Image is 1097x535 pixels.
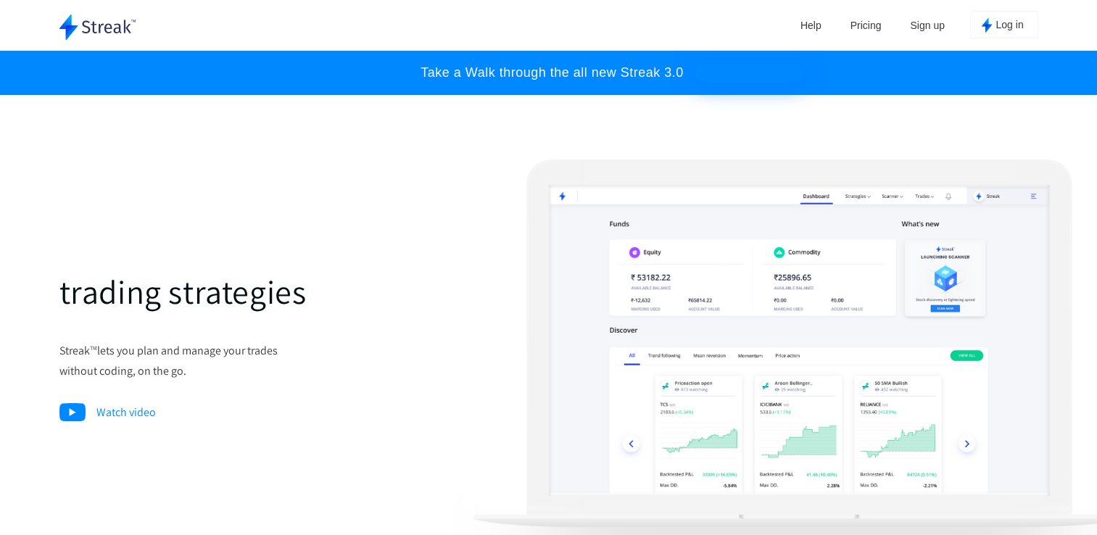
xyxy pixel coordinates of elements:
[982,18,993,33] img: kite_logo
[995,19,1023,33] span: Log in
[406,65,684,80] p: Take a Walk through the all new Streak 3.0
[59,402,157,422] a: video_imgWatch video
[793,14,829,36] a: Help
[903,14,951,36] a: Sign up
[59,14,136,40] img: logo
[970,11,1038,38] button: Log in
[59,270,307,313] span: trading strategies
[90,344,97,352] sup: TM
[59,403,86,421] img: video_img
[59,402,157,422] p: Watch video
[59,341,451,380] p: Streak lets you plan and manage your trades without coding, on the go.
[843,14,889,36] a: Pricing
[695,64,803,83] button: WATCH NOW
